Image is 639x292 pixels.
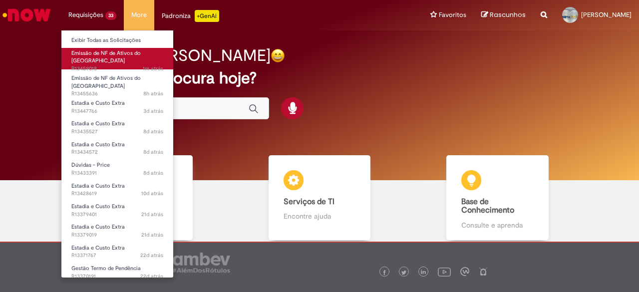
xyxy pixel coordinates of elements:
ul: Requisições [61,30,174,278]
p: +GenAi [195,10,219,22]
span: R13435527 [71,128,163,136]
img: logo_footer_facebook.png [382,270,387,275]
span: 21d atrás [141,231,163,239]
time: 21/08/2025 10:56:41 [143,128,163,135]
span: R13447766 [71,107,163,115]
span: Gestão Termo de Pendência [71,265,141,272]
span: Favoritos [439,10,466,20]
a: Rascunhos [481,10,526,20]
a: Aberto R13455636 : Emissão de NF de Ativos do ASVD [61,73,173,94]
img: logo_footer_linkedin.png [421,270,426,276]
b: Serviços de TI [284,197,334,207]
span: Rascunhos [490,10,526,19]
b: Base de Conhecimento [461,197,514,216]
a: Aberto R13370191 : Gestão Termo de Pendência [61,263,173,282]
img: happy-face.png [271,48,285,63]
span: Estadia e Custo Extra [71,244,125,252]
a: Aberto R13379401 : Estadia e Custo Extra [61,201,173,220]
span: 33 [105,11,116,20]
a: Base de Conhecimento Consulte e aprenda [408,155,587,240]
span: 22d atrás [140,252,163,259]
time: 07/08/2025 13:13:47 [140,273,163,280]
span: 8d atrás [143,128,163,135]
img: ServiceNow [1,5,52,25]
div: Padroniza [162,10,219,22]
a: Aberto R13447766 : Estadia e Custo Extra [61,98,173,116]
span: Estadia e Custo Extra [71,223,125,231]
p: Encontre ajuda [284,211,356,221]
a: Aberto R13433391 : Dúvidas - Price [61,160,173,178]
span: Emissão de NF de Ativos do [GEOGRAPHIC_DATA] [71,74,141,90]
img: logo_footer_naosei.png [479,267,488,276]
time: 07/08/2025 15:11:48 [140,252,163,259]
img: logo_footer_ambev_rotulo_gray.png [173,253,230,273]
time: 20/08/2025 16:18:49 [143,169,163,177]
span: Dúvidas - Price [71,161,110,169]
span: More [131,10,147,20]
time: 08/08/2025 10:52:37 [141,211,163,218]
span: R13370191 [71,273,163,281]
span: 8d atrás [143,169,163,177]
a: Aberto R13371767 : Estadia e Custo Extra [61,243,173,261]
span: 21d atrás [141,211,163,218]
a: Serviços de TI Encontre ajuda [231,155,409,240]
span: [PERSON_NAME] [581,10,632,19]
span: R13434572 [71,148,163,156]
time: 21/08/2025 08:10:21 [143,148,163,156]
span: Estadia e Custo Extra [71,182,125,190]
a: Aberto R13428619 : Estadia e Custo Extra [61,181,173,199]
time: 08/08/2025 10:34:27 [141,231,163,239]
a: Aberto R13379019 : Estadia e Custo Extra [61,222,173,240]
span: R13371767 [71,252,163,260]
img: logo_footer_workplace.png [460,267,469,276]
span: 3d atrás [143,107,163,115]
a: Aberto R13435527 : Estadia e Custo Extra [61,118,173,137]
a: Aberto R13434572 : Estadia e Custo Extra [61,139,173,158]
img: logo_footer_youtube.png [438,265,451,278]
span: R13433391 [71,169,163,177]
span: 10d atrás [141,190,163,197]
h2: O que você procura hoje? [68,69,570,87]
a: Catálogo de Ofertas Abra uma solicitação [52,155,231,240]
span: Requisições [68,10,103,20]
time: 28/08/2025 08:10:24 [143,90,163,97]
span: 8d atrás [143,148,163,156]
span: R13379019 [71,231,163,239]
a: Exibir Todas as Solicitações [61,35,173,46]
a: Aberto R13459018 : Emissão de NF de Ativos do ASVD [61,48,173,69]
p: Consulte e aprenda [461,220,534,230]
span: R13459018 [71,65,163,73]
time: 28/08/2025 16:11:06 [143,65,163,72]
span: 22d atrás [140,273,163,280]
span: R13428619 [71,190,163,198]
span: Emissão de NF de Ativos do [GEOGRAPHIC_DATA] [71,49,141,65]
span: Estadia e Custo Extra [71,120,125,127]
time: 26/08/2025 11:21:38 [143,107,163,115]
time: 19/08/2025 13:38:28 [141,190,163,197]
img: logo_footer_twitter.png [401,270,406,275]
span: 1m atrás [143,65,163,72]
span: R13455636 [71,90,163,98]
span: Estadia e Custo Extra [71,203,125,210]
span: 8h atrás [143,90,163,97]
span: Estadia e Custo Extra [71,141,125,148]
span: R13379401 [71,211,163,219]
span: Estadia e Custo Extra [71,99,125,107]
